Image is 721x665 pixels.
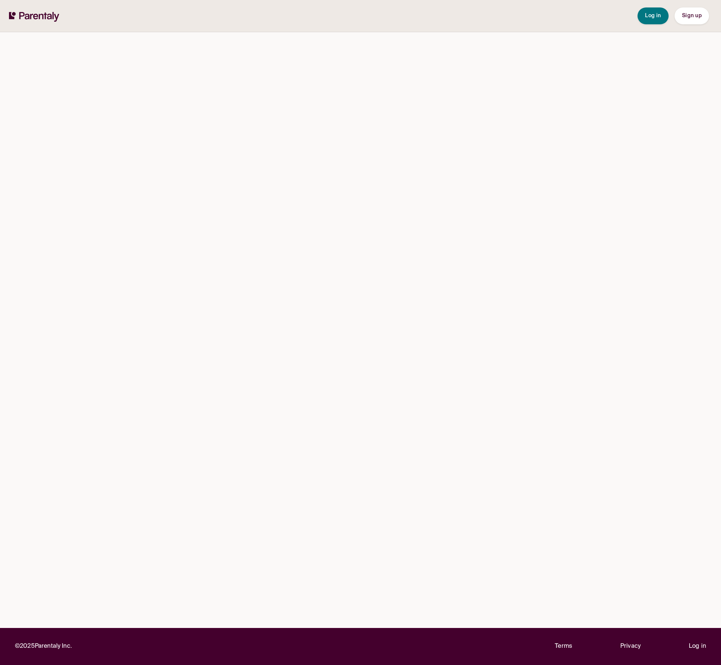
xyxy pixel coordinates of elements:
a: Log in [689,641,706,652]
p: © 2025 Parentaly Inc. [15,641,72,652]
span: Log in [645,13,661,18]
span: Sign up [682,13,702,18]
a: Terms [555,641,572,652]
button: Sign up [675,7,709,24]
button: Log in [638,7,669,24]
a: Privacy [620,641,641,652]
